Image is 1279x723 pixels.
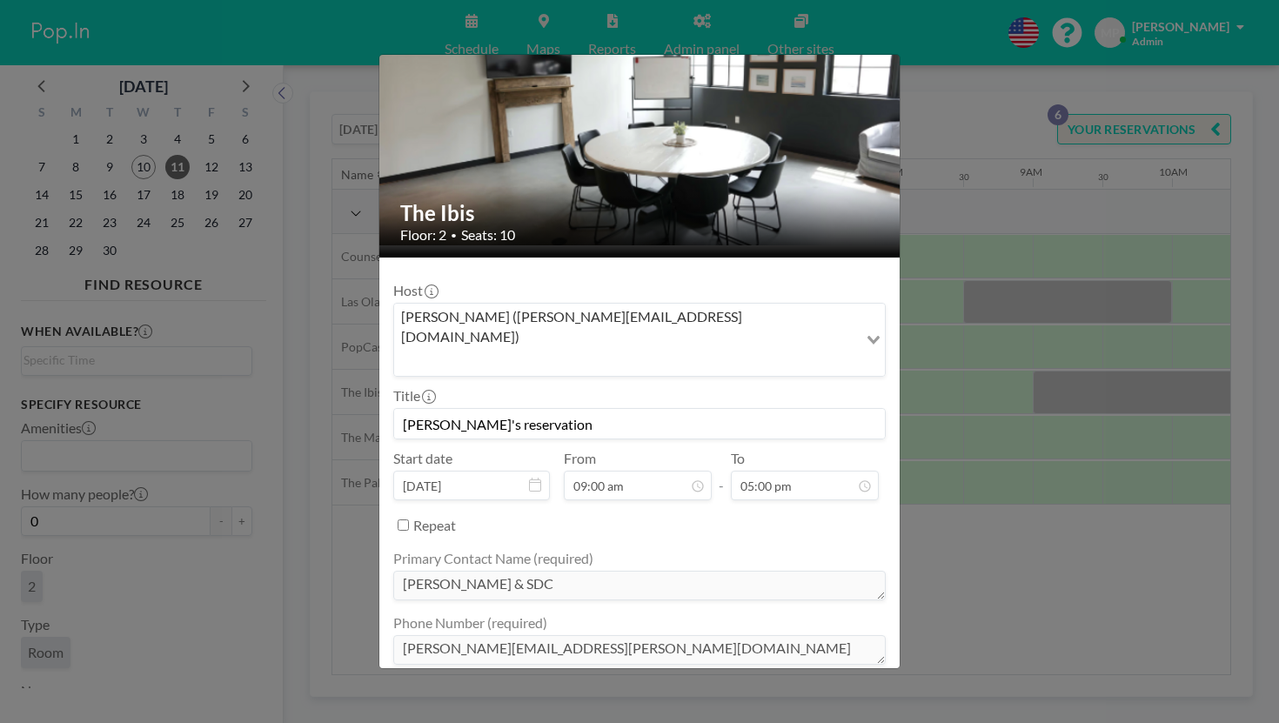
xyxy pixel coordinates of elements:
[394,304,885,376] div: Search for option
[393,550,593,567] label: Primary Contact Name (required)
[393,450,452,467] label: Start date
[564,450,596,467] label: From
[451,229,457,242] span: •
[398,307,854,346] span: [PERSON_NAME] ([PERSON_NAME][EMAIL_ADDRESS][DOMAIN_NAME])
[719,456,724,494] span: -
[396,350,856,372] input: Search for option
[400,226,446,244] span: Floor: 2
[393,387,434,405] label: Title
[394,409,885,438] input: (No title)
[379,11,901,245] img: 537.png
[413,517,456,534] label: Repeat
[393,614,547,632] label: Phone Number (required)
[393,282,437,299] label: Host
[731,450,745,467] label: To
[400,200,881,226] h2: The Ibis
[461,226,515,244] span: Seats: 10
